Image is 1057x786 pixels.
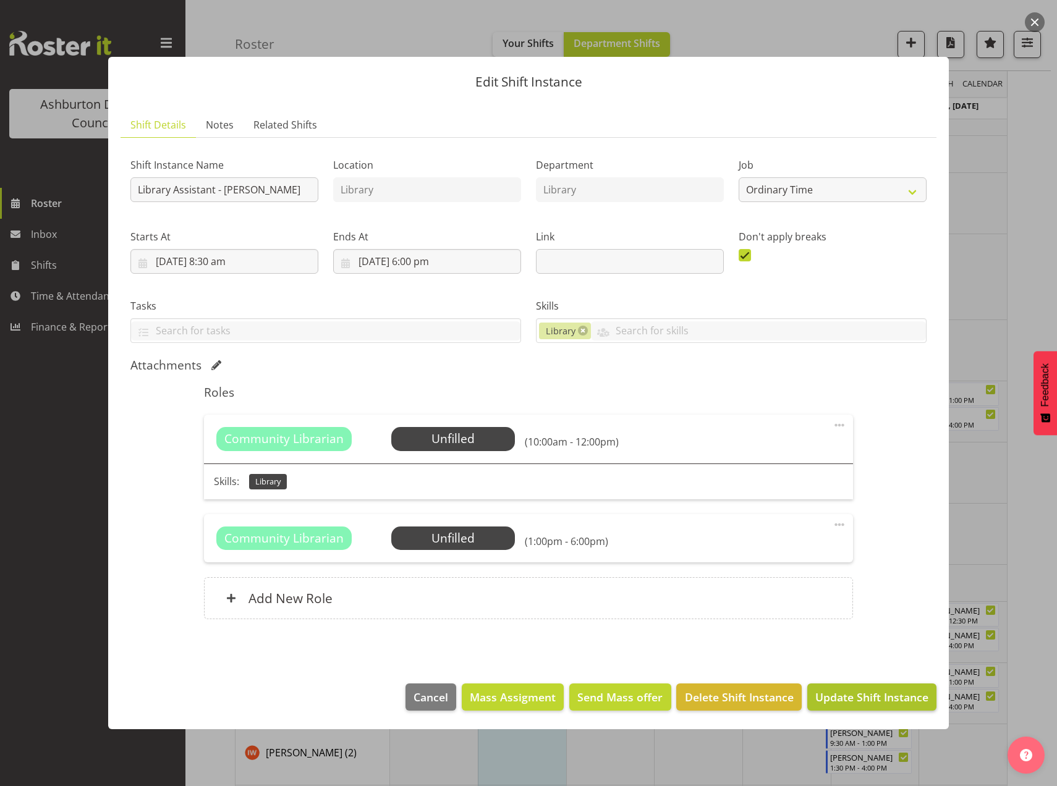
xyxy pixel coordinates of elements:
input: Click to select... [333,249,521,274]
label: Link [536,229,724,244]
span: Feedback [1040,363,1051,407]
label: Ends At [333,229,521,244]
p: Edit Shift Instance [121,75,936,88]
input: Search for skills [591,321,926,340]
span: Unfilled [431,430,475,447]
label: Location [333,158,521,172]
span: Mass Assigment [470,689,556,705]
h6: (1:00pm - 6:00pm) [525,535,608,547]
span: Cancel [414,689,448,705]
label: Department [536,158,724,172]
span: Delete Shift Instance [685,689,794,705]
label: Starts At [130,229,318,244]
label: Skills [536,298,927,313]
button: Mass Assigment [462,683,564,711]
h6: (10:00am - 12:00pm) [525,436,619,448]
input: Search for tasks [131,321,520,340]
h6: Add New Role [248,590,333,606]
span: Unfilled [431,530,475,546]
input: Click to select... [130,249,318,274]
span: Send Mass offer [577,689,663,705]
label: Job [739,158,927,172]
span: Library [546,324,575,338]
span: Community Librarian [224,430,344,448]
span: Community Librarian [224,530,344,547]
button: Send Mass offer [569,683,671,711]
button: Delete Shift Instance [676,683,801,711]
button: Cancel [405,683,456,711]
input: Shift Instance Name [130,177,318,202]
img: help-xxl-2.png [1020,749,1032,761]
h5: Roles [204,385,852,400]
span: Library [255,476,281,488]
button: Feedback - Show survey [1034,351,1057,435]
h5: Attachments [130,358,202,373]
span: Shift Details [130,117,186,132]
span: Related Shifts [253,117,317,132]
p: Skills: [214,474,239,489]
label: Tasks [130,298,521,313]
label: Don't apply breaks [739,229,927,244]
label: Shift Instance Name [130,158,318,172]
span: Update Shift Instance [815,689,928,705]
span: Notes [206,117,234,132]
button: Update Shift Instance [807,683,936,711]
